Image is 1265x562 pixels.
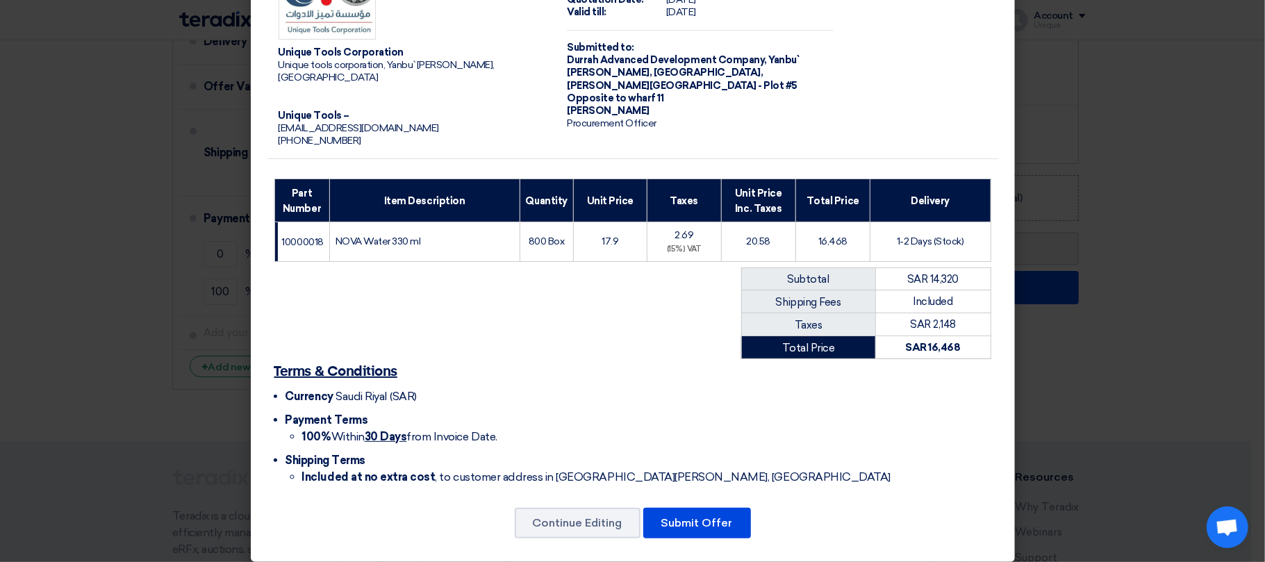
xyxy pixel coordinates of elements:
[567,54,767,66] font: Durrah Advanced Development Company,
[336,390,417,403] font: Saudi Riyal (SAR)
[436,470,891,484] font: , to customer address in [GEOGRAPHIC_DATA][PERSON_NAME], [GEOGRAPHIC_DATA]
[279,59,495,83] font: Unique tools corporation, Yanbu` [PERSON_NAME], [GEOGRAPHIC_DATA]
[807,195,859,207] font: Total Price
[526,195,568,207] font: Quantity
[302,430,331,443] font: 100%
[567,54,799,104] font: Yanbu` [PERSON_NAME], [GEOGRAPHIC_DATA], [PERSON_NAME][GEOGRAPHIC_DATA] - Plot #5 Opposite to wha...
[515,508,640,538] button: Continue Editing
[907,273,959,286] font: SAR 14,320
[279,47,404,58] font: Unique Tools Corporation
[1207,506,1248,548] div: Open chat
[788,273,829,286] font: Subtotal
[910,318,956,331] font: SAR 2,148
[567,42,634,53] font: Submitted to:
[746,235,770,247] font: 20.58
[286,413,368,427] font: Payment Terms
[776,296,841,308] font: Shipping Fees
[795,319,822,331] font: Taxes
[911,195,950,207] font: Delivery
[675,229,693,241] font: 2.69
[905,341,960,354] font: SAR 16,468
[587,195,634,207] font: Unit Price
[283,188,321,215] font: Part Number
[661,516,733,529] font: Submit Offer
[286,454,365,467] font: Shipping Terms
[567,6,606,18] font: Valid till:
[897,235,964,247] font: 1-2 Days (Stock)
[384,195,465,207] font: Item Description
[279,135,361,147] font: [PHONE_NUMBER]
[302,470,436,484] font: Included at no extra cost
[331,430,365,443] font: Within
[667,245,702,254] font: (15%) VAT
[286,390,333,403] font: Currency
[818,235,848,247] font: 16,468
[567,105,650,117] font: [PERSON_NAME]
[602,235,618,247] font: 17.9
[279,122,440,134] font: [EMAIL_ADDRESS][DOMAIN_NAME]
[336,235,421,247] font: NOVA Water 330 ml
[274,365,397,379] font: Terms & Conditions
[282,236,324,248] font: 10000018
[782,342,835,354] font: Total Price
[735,188,782,215] font: Unit Price Inc. Taxes
[406,430,497,443] font: from Invoice Date.
[670,195,698,207] font: Taxes
[365,430,407,443] font: 30 Days
[567,117,656,129] font: Procurement Officer
[666,6,696,18] font: [DATE]
[529,235,565,247] font: 800 Box
[279,110,349,122] font: Unique Tools –
[913,295,953,308] font: Included
[533,516,622,529] font: Continue Editing
[643,508,751,538] button: Submit Offer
